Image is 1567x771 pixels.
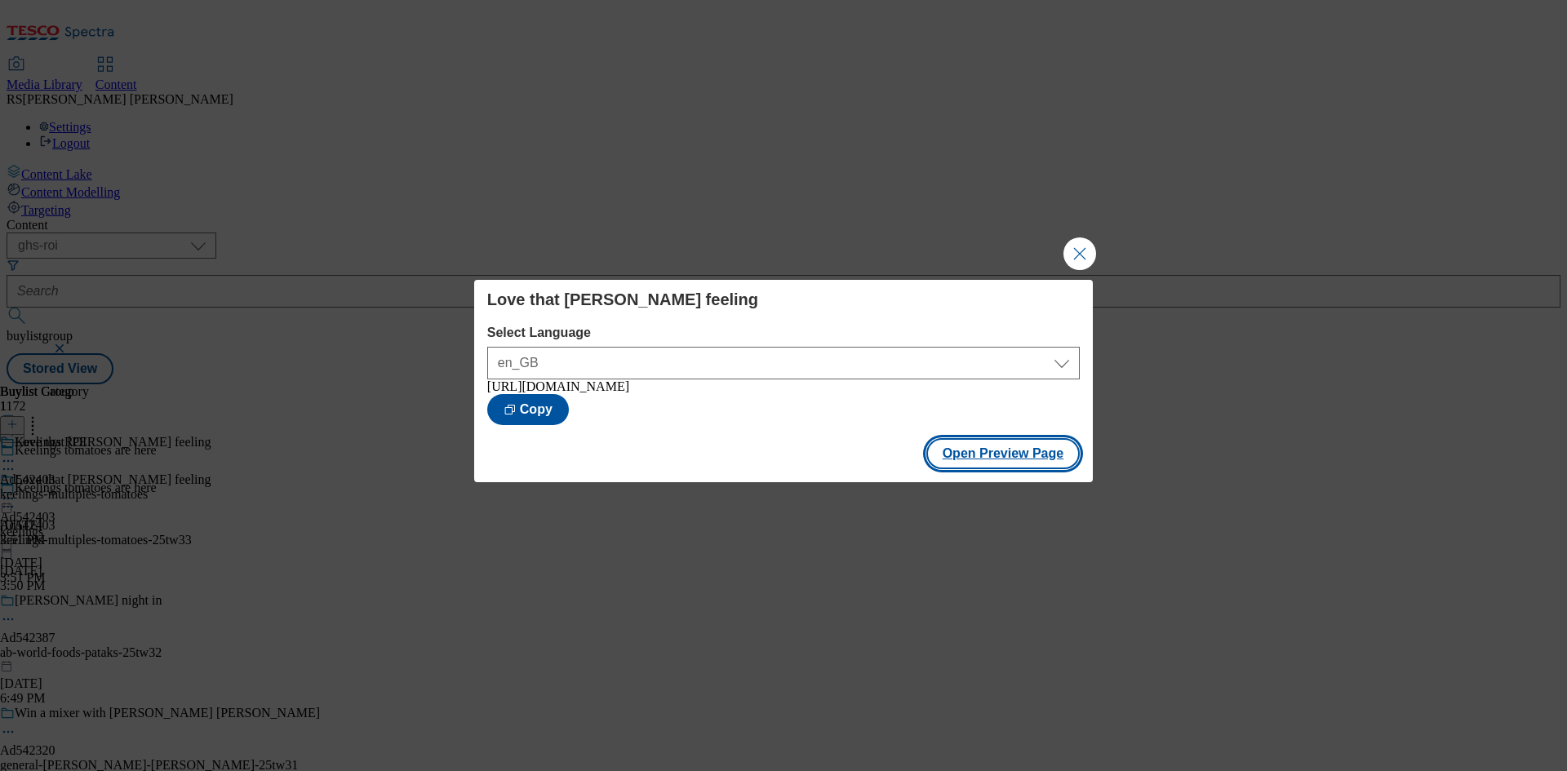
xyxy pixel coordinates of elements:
[926,438,1081,469] button: Open Preview Page
[487,394,569,425] button: Copy
[487,290,1080,309] h4: Love that [PERSON_NAME] feeling
[1063,237,1096,270] button: Close Modal
[487,379,1080,394] div: [URL][DOMAIN_NAME]
[487,326,1080,340] label: Select Language
[474,280,1093,482] div: Modal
